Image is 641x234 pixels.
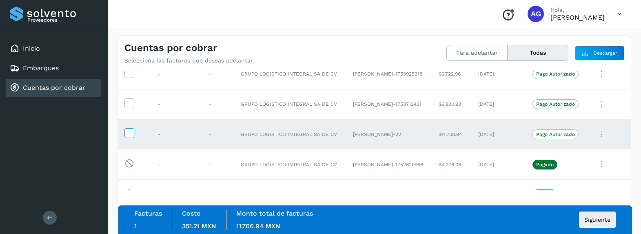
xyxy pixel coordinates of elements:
[124,42,217,54] h4: Cuentas por cobrar
[432,59,472,89] td: $2,722.96
[432,180,472,210] td: $2,201.89
[234,180,347,210] td: GRUPO LOGISTICO INTEGRAL SA DE CV
[151,89,202,119] td: -
[6,79,101,97] div: Cuentas por cobrar
[550,7,605,13] p: Hola,
[202,180,234,210] td: -
[182,222,216,230] span: 351.21 MXN
[593,49,617,57] span: Descargar
[202,149,234,180] td: -
[202,59,234,89] td: -
[536,131,575,137] p: Pago Autorizado
[447,45,508,60] button: Para adelantar
[472,119,526,149] td: [DATE]
[234,59,347,89] td: GRUPO LOGISTICO INTEGRAL SA DE CV
[432,119,472,149] td: $11,706.94
[6,40,101,58] div: Inicio
[472,149,526,180] td: [DATE]
[234,119,347,149] td: GRUPO LOGISTICO INTEGRAL SA DE CV
[202,89,234,119] td: -
[508,45,568,60] button: Todas
[151,180,202,210] td: -
[234,89,347,119] td: GRUPO LOGISTICO INTEGRAL SA DE CV
[472,180,526,210] td: [DATE]
[234,149,347,180] td: GRUPO LOGISTICO INTEGRAL SA DE CV
[202,119,234,149] td: -
[579,212,616,228] button: Siguiente
[134,222,137,230] span: 1
[472,89,526,119] td: [DATE]
[432,89,472,119] td: $6,830.93
[23,64,59,72] a: Embarques
[6,59,101,77] div: Embarques
[124,57,253,64] p: Selecciona las facturas que deseas adelantar
[182,209,201,217] label: Costo
[346,89,432,119] td: [PERSON_NAME]-1753712431
[536,71,575,77] p: Pago Autorizado
[151,59,202,89] td: -
[134,209,162,217] label: Facturas
[346,180,432,210] td: [PERSON_NAME]-1752713465
[584,217,610,223] span: Siguiente
[236,222,280,230] span: 11,706.94 MXN
[346,119,432,149] td: [PERSON_NAME]-22
[236,209,313,217] label: Monto total de facturas
[432,149,472,180] td: $4,276.06
[536,162,554,167] p: Pagado
[575,46,624,60] button: Descargar
[550,13,605,21] p: ALVARO GUZMAN GUZMAN
[346,59,432,89] td: [PERSON_NAME]-1753925318
[472,59,526,89] td: [DATE]
[536,101,575,107] p: Pago Autorizado
[23,45,40,52] a: Inicio
[23,84,85,91] a: Cuentas por cobrar
[27,17,98,23] p: Proveedores
[151,149,202,180] td: -
[151,119,202,149] td: -
[346,149,432,180] td: [PERSON_NAME]-1752629968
